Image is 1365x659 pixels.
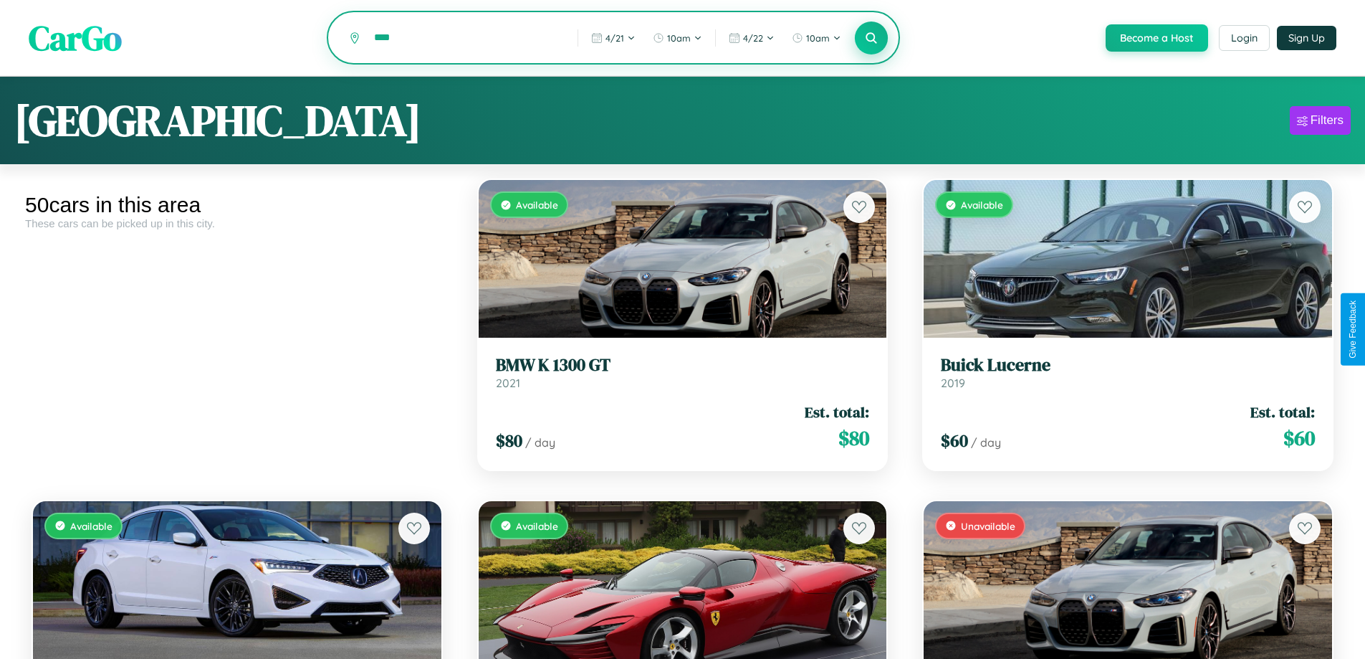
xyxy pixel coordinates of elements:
[646,27,709,49] button: 10am
[1219,25,1270,51] button: Login
[941,376,965,390] span: 2019
[941,355,1315,390] a: Buick Lucerne2019
[496,429,522,452] span: $ 80
[29,14,122,62] span: CarGo
[605,32,624,44] span: 4 / 21
[525,435,555,450] span: / day
[496,355,870,376] h3: BMW K 1300 GT
[838,424,869,452] span: $ 80
[785,27,848,49] button: 10am
[1348,300,1358,359] div: Give Feedback
[961,199,1003,211] span: Available
[743,32,763,44] span: 4 / 22
[1250,402,1315,422] span: Est. total:
[1290,106,1351,135] button: Filters
[14,91,421,150] h1: [GEOGRAPHIC_DATA]
[1277,26,1336,50] button: Sign Up
[1106,24,1208,52] button: Become a Host
[516,520,558,532] span: Available
[70,520,112,532] span: Available
[806,32,830,44] span: 10am
[722,27,782,49] button: 4/22
[941,355,1315,376] h3: Buick Lucerne
[25,193,449,217] div: 50 cars in this area
[1311,113,1344,128] div: Filters
[667,32,691,44] span: 10am
[971,435,1001,450] span: / day
[25,217,449,229] div: These cars can be picked up in this city.
[584,27,643,49] button: 4/21
[1283,424,1315,452] span: $ 60
[496,376,520,390] span: 2021
[496,355,870,390] a: BMW K 1300 GT2021
[941,429,968,452] span: $ 60
[961,520,1015,532] span: Unavailable
[805,402,869,422] span: Est. total:
[516,199,558,211] span: Available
